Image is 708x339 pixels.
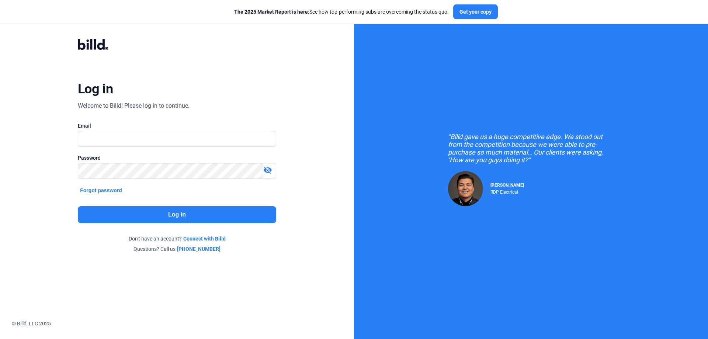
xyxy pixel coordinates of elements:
a: [PHONE_NUMBER] [177,245,221,253]
a: Connect with Billd [183,235,226,242]
div: Questions? Call us [78,245,276,253]
div: RDP Electrical [490,188,524,195]
div: Email [78,122,276,129]
div: Welcome to Billd! Please log in to continue. [78,101,190,110]
mat-icon: visibility_off [263,166,272,174]
img: Raul Pacheco [448,171,483,206]
span: [PERSON_NAME] [490,183,524,188]
button: Get your copy [453,4,498,19]
div: "Billd gave us a huge competitive edge. We stood out from the competition because we were able to... [448,133,614,164]
div: See how top-performing subs are overcoming the status quo. [234,8,449,15]
div: Password [78,154,276,162]
button: Forgot password [78,186,124,194]
div: Don't have an account? [78,235,276,242]
button: Log in [78,206,276,223]
div: Log in [78,81,113,97]
span: The 2025 Market Report is here: [234,9,309,15]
